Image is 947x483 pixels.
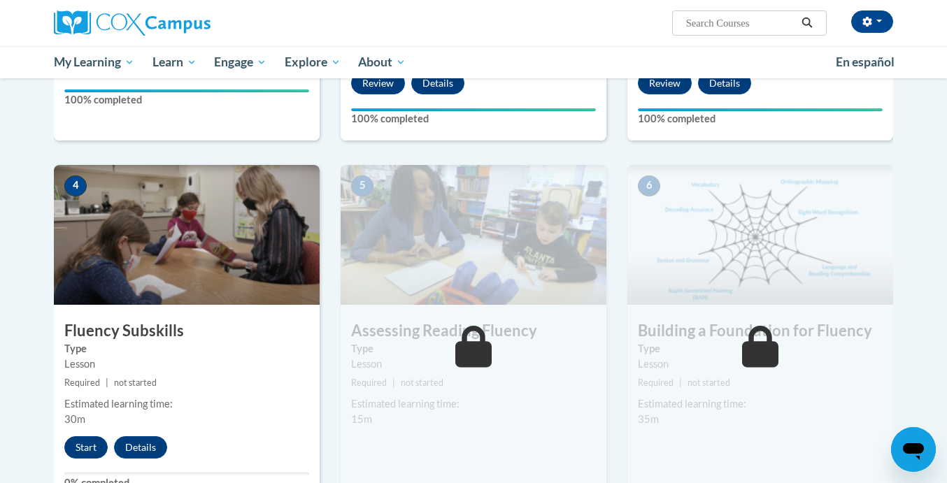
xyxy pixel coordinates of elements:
[351,413,372,425] span: 15m
[45,46,143,78] a: My Learning
[351,356,596,372] div: Lesson
[54,320,320,342] h3: Fluency Subskills
[341,165,606,305] img: Course Image
[351,72,405,94] button: Review
[54,54,134,71] span: My Learning
[638,341,883,356] label: Type
[685,15,797,31] input: Search Courses
[351,341,596,356] label: Type
[276,46,350,78] a: Explore
[638,72,692,94] button: Review
[392,377,395,388] span: |
[638,108,883,111] div: Your progress
[33,46,914,78] div: Main menu
[205,46,276,78] a: Engage
[351,108,596,111] div: Your progress
[627,165,893,305] img: Course Image
[638,175,660,196] span: 6
[698,72,751,94] button: Details
[358,54,406,71] span: About
[214,54,266,71] span: Engage
[351,396,596,412] div: Estimated learning time:
[64,413,85,425] span: 30m
[797,15,818,31] button: Search
[64,341,309,356] label: Type
[285,54,341,71] span: Explore
[627,320,893,342] h3: Building a Foundation for Fluency
[54,10,211,36] img: Cox Campus
[54,165,320,305] img: Course Image
[64,436,108,459] button: Start
[64,396,309,412] div: Estimated learning time:
[143,46,206,78] a: Learn
[679,377,682,388] span: |
[688,377,730,388] span: not started
[638,413,659,425] span: 35m
[638,377,674,388] span: Required
[64,89,309,92] div: Your progress
[64,377,100,388] span: Required
[64,356,309,372] div: Lesson
[106,377,108,388] span: |
[851,10,893,33] button: Account Settings
[152,54,197,71] span: Learn
[64,175,87,196] span: 4
[638,356,883,372] div: Lesson
[836,55,895,69] span: En español
[64,92,309,108] label: 100% completed
[114,436,167,459] button: Details
[891,427,936,472] iframe: Button to launch messaging window
[401,377,443,388] span: not started
[341,320,606,342] h3: Assessing Reading Fluency
[351,111,596,127] label: 100% completed
[638,396,883,412] div: Estimated learning time:
[350,46,415,78] a: About
[827,48,904,77] a: En español
[638,111,883,127] label: 100% completed
[351,377,387,388] span: Required
[351,175,373,196] span: 5
[114,377,157,388] span: not started
[411,72,464,94] button: Details
[54,10,320,36] a: Cox Campus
